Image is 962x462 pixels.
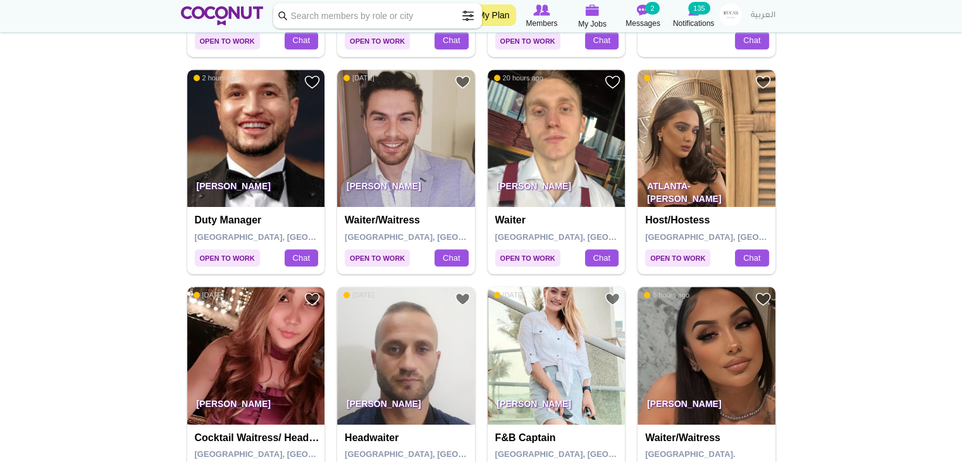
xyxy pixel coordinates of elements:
span: Open to Work [195,249,260,266]
h4: Headwaiter [345,432,471,444]
h4: F&B captain [495,432,621,444]
a: Add to Favourites [755,74,771,90]
a: Add to Favourites [605,291,620,307]
span: 5 hours ago [644,290,689,299]
a: Add to Favourites [455,291,471,307]
span: Open to Work [495,249,560,266]
span: [GEOGRAPHIC_DATA], [GEOGRAPHIC_DATA] [495,232,675,242]
a: Add to Favourites [605,74,620,90]
a: Notifications Notifications 135 [669,3,719,30]
span: [DATE] [343,73,374,82]
span: [GEOGRAPHIC_DATA], [GEOGRAPHIC_DATA] [645,232,825,242]
span: 20 hours ago [494,73,543,82]
p: [PERSON_NAME] [337,389,475,425]
p: [PERSON_NAME] [187,389,325,425]
a: My Jobs My Jobs [567,3,618,30]
a: My Plan [471,4,516,26]
span: [GEOGRAPHIC_DATA], [GEOGRAPHIC_DATA] [345,232,525,242]
a: Add to Favourites [455,74,471,90]
span: [GEOGRAPHIC_DATA], [GEOGRAPHIC_DATA] [195,449,375,459]
span: Open to Work [195,32,260,49]
a: Browse Members Members [517,3,567,30]
img: My Jobs [586,4,600,16]
span: Open to Work [645,249,710,266]
h4: Waiter [495,215,621,226]
h4: Waiter/Waitress [345,215,471,226]
span: [GEOGRAPHIC_DATA]. [645,449,736,459]
span: [DATE] [343,290,374,299]
a: Chat [735,249,768,267]
span: Members [526,17,557,30]
span: [DATE] [494,290,525,299]
p: [PERSON_NAME] [187,172,325,207]
span: Open to Work [345,32,410,49]
img: Browse Members [533,4,550,16]
h4: Waiter/Waitress [645,432,771,444]
a: Messages Messages 2 [618,3,669,30]
a: Chat [735,32,768,49]
span: [GEOGRAPHIC_DATA], [GEOGRAPHIC_DATA] [345,449,525,459]
a: Add to Favourites [755,291,771,307]
p: Atlanta-[PERSON_NAME] [638,172,775,207]
span: [GEOGRAPHIC_DATA], [GEOGRAPHIC_DATA] [195,232,375,242]
span: Messages [626,17,660,30]
p: [PERSON_NAME] [488,389,626,425]
span: My Jobs [578,18,607,30]
h4: Cocktail Waitress/ head waitresses/vip waitress/waitress [195,432,321,444]
img: Notifications [688,4,699,16]
span: 2 hours ago [194,73,239,82]
p: [PERSON_NAME] [488,172,626,207]
a: Add to Favourites [304,74,320,90]
span: Open to Work [495,32,560,49]
p: [PERSON_NAME] [337,172,475,207]
img: Home [181,6,264,25]
a: Chat [435,32,468,49]
a: العربية [744,3,782,28]
input: Search members by role or city [273,3,482,28]
a: Add to Favourites [304,291,320,307]
a: Chat [285,249,318,267]
small: 2 [645,2,659,15]
a: Chat [285,32,318,49]
p: [PERSON_NAME] [638,389,775,425]
h4: Duty Manager [195,215,321,226]
span: Notifications [673,17,714,30]
span: 7 hours ago [644,73,689,82]
img: Messages [637,4,650,16]
span: [GEOGRAPHIC_DATA], [GEOGRAPHIC_DATA] [495,449,675,459]
a: Chat [435,249,468,267]
a: Chat [585,249,619,267]
span: Open to Work [345,249,410,266]
a: Chat [585,32,619,49]
small: 135 [688,2,710,15]
span: [DATE] [194,290,225,299]
h4: Host/Hostess [645,215,771,226]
